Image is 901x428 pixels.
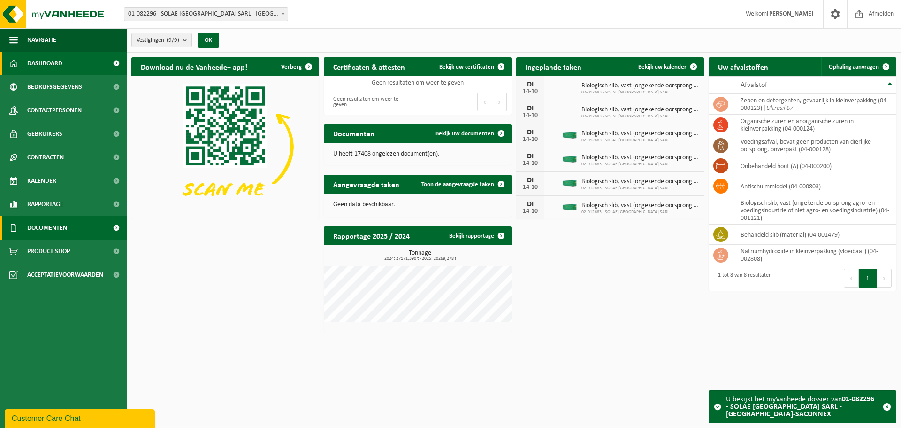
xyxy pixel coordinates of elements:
[581,90,699,95] span: 02-012683 - SOLAE [GEOGRAPHIC_DATA] SARL
[581,202,699,210] span: Biologisch slib, vast (ongekende oorsprong agro- en voedingsindustrie of niet ag...
[581,138,699,143] span: 02-012683 - SOLAE [GEOGRAPHIC_DATA] SARL
[733,135,896,156] td: voedingsafval, bevat geen producten van dierlijke oorsprong, onverpakt (04-000128)
[324,57,414,76] h2: Certificaten & attesten
[521,208,540,215] div: 14-10
[733,196,896,225] td: biologisch slib, vast (ongekende oorsprong agro- en voedingsindustrie of niet agro- en voedingsin...
[333,202,502,208] p: Geen data beschikbaar.
[477,93,492,111] button: Previous
[562,179,578,187] img: HK-XC-30-GN-00
[726,391,878,423] div: U bekijkt het myVanheede dossier van
[27,263,103,287] span: Acceptatievoorwaarden
[829,64,879,70] span: Ophaling aanvragen
[521,184,540,191] div: 14-10
[428,124,511,143] a: Bekijk uw documenten
[521,136,540,143] div: 14-10
[274,57,318,76] button: Verberg
[581,210,699,215] span: 02-012683 - SOLAE [GEOGRAPHIC_DATA] SARL
[27,216,67,240] span: Documenten
[821,57,895,76] a: Ophaling aanvragen
[521,88,540,95] div: 14-10
[27,122,62,146] span: Gebruikers
[562,155,578,163] img: HK-XC-30-GN-00
[198,33,219,48] button: OK
[733,225,896,245] td: behandeld slib (material) (04-001479)
[324,226,419,245] h2: Rapportage 2025 / 2024
[432,57,511,76] a: Bekijk uw certificaten
[844,269,859,288] button: Previous
[741,81,767,89] span: Afvalstof
[521,201,540,208] div: DI
[324,76,512,89] td: Geen resultaten om weer te geven
[27,146,64,169] span: Contracten
[581,186,699,191] span: 02-012683 - SOLAE [GEOGRAPHIC_DATA] SARL
[5,407,157,428] iframe: chat widget
[27,28,56,52] span: Navigatie
[521,112,540,119] div: 14-10
[733,115,896,135] td: organische zuren en anorganische zuren in kleinverpakking (04-000124)
[414,175,511,194] a: Toon de aangevraagde taken
[733,176,896,196] td: antischuimmiddel (04-000803)
[27,52,62,75] span: Dashboard
[581,178,699,186] span: Biologisch slib, vast (ongekende oorsprong agro- en voedingsindustrie of niet ag...
[131,76,319,217] img: Download de VHEPlus App
[581,82,699,90] span: Biologisch slib, vast (ongekende oorsprong agro- en voedingsindustrie of niet ag...
[521,105,540,112] div: DI
[124,8,288,21] span: 01-082296 - SOLAE EUROPE SARL - LE GRAND-SACONNEX
[713,268,771,288] div: 1 tot 8 van 8 resultaten
[521,129,540,136] div: DI
[521,153,540,160] div: DI
[521,160,540,167] div: 14-10
[516,57,591,76] h2: Ingeplande taken
[581,154,699,162] span: Biologisch slib, vast (ongekende oorsprong agro- en voedingsindustrie of niet ag...
[562,202,578,211] img: HK-XC-30-GN-00
[328,257,512,261] span: 2024: 27171,390 t - 2025: 20269,278 t
[328,250,512,261] h3: Tonnage
[733,156,896,176] td: onbehandeld hout (A) (04-000200)
[167,37,179,43] count: (9/9)
[767,10,814,17] strong: [PERSON_NAME]
[877,269,892,288] button: Next
[131,33,192,47] button: Vestigingen(9/9)
[27,75,82,99] span: Bedrijfsgegevens
[124,7,288,21] span: 01-082296 - SOLAE EUROPE SARL - LE GRAND-SACONNEX
[27,169,56,193] span: Kalender
[581,114,699,119] span: 02-012683 - SOLAE [GEOGRAPHIC_DATA] SARL
[281,64,302,70] span: Verberg
[439,64,494,70] span: Bekijk uw certificaten
[435,131,494,137] span: Bekijk uw documenten
[328,92,413,112] div: Geen resultaten om weer te geven
[766,105,793,112] i: Ultrasil 67
[709,57,778,76] h2: Uw afvalstoffen
[859,269,877,288] button: 1
[521,177,540,184] div: DI
[726,396,874,418] strong: 01-082296 - SOLAE [GEOGRAPHIC_DATA] SARL - [GEOGRAPHIC_DATA]-SACONNEX
[137,33,179,47] span: Vestigingen
[324,124,384,142] h2: Documenten
[733,245,896,265] td: natriumhydroxide in kleinverpakking (vloeibaar) (04-002808)
[521,81,540,88] div: DI
[492,93,507,111] button: Next
[421,181,494,187] span: Toon de aangevraagde taken
[324,175,409,193] h2: Aangevraagde taken
[442,226,511,245] a: Bekijk rapportage
[581,130,699,138] span: Biologisch slib, vast (ongekende oorsprong agro- en voedingsindustrie of niet ag...
[733,94,896,115] td: zepen en detergenten, gevaarlijk in kleinverpakking (04-000123) |
[27,240,70,263] span: Product Shop
[581,162,699,167] span: 02-012683 - SOLAE [GEOGRAPHIC_DATA] SARL
[333,151,502,157] p: U heeft 17408 ongelezen document(en).
[581,106,699,114] span: Biologisch slib, vast (ongekende oorsprong agro- en voedingsindustrie of niet ag...
[131,57,257,76] h2: Download nu de Vanheede+ app!
[27,193,63,216] span: Rapportage
[631,57,703,76] a: Bekijk uw kalender
[27,99,82,122] span: Contactpersonen
[638,64,687,70] span: Bekijk uw kalender
[562,131,578,139] img: HK-XC-30-GN-00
